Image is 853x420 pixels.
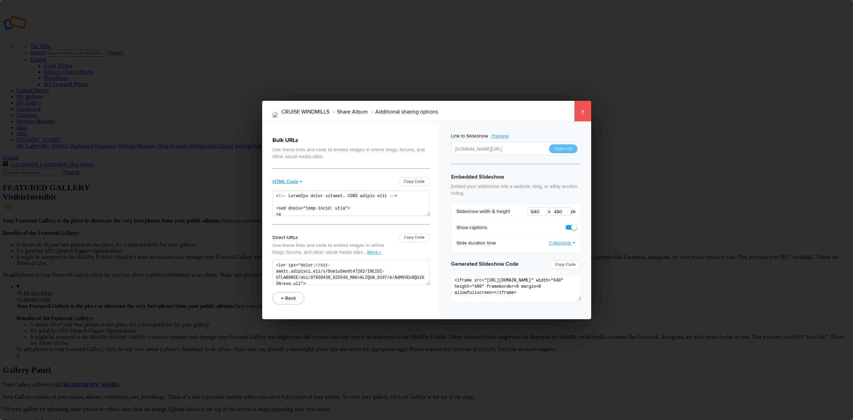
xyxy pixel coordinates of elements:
p: Embed your slideshow into a website, blog, or eBay auction listing. [451,183,581,197]
li: CRUISE WINDMILLS [281,106,329,118]
a: More » [367,249,381,255]
li: Share Album [329,106,368,118]
div: x px [521,208,576,216]
div: Copy Code [399,233,430,242]
div: Copy Code [399,177,430,186]
h3: Bulk URLs [272,136,430,144]
b: Slideshow width & height [456,208,510,215]
button: ← Back [272,292,304,304]
div: Link to Slideshow [451,132,488,141]
b: Show captions [456,224,487,231]
p: Use these links and code to embed images in online blogs, forums, and other social media sites. [272,146,430,160]
button: Copy Link [549,144,577,153]
a: Preview [488,132,514,141]
b: Slide duration time [456,240,496,247]
li: Additional sharing options [368,106,438,118]
img: 20250811_233948_SIB_CRUISE_0927.png [272,112,278,118]
span: .. [364,249,367,255]
h3: Generated Slideshow Code [451,260,581,268]
a: HTML Code [272,177,303,186]
p: Use these links and code to embed images in online blogs, forums, and other social media sites. [272,242,391,256]
a: 7 Seconds [549,240,576,247]
div: Direct URLs [272,233,298,242]
a: × [574,101,591,121]
span: Copy Code [550,260,581,269]
h3: Embedded Slideshow [451,173,581,181]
